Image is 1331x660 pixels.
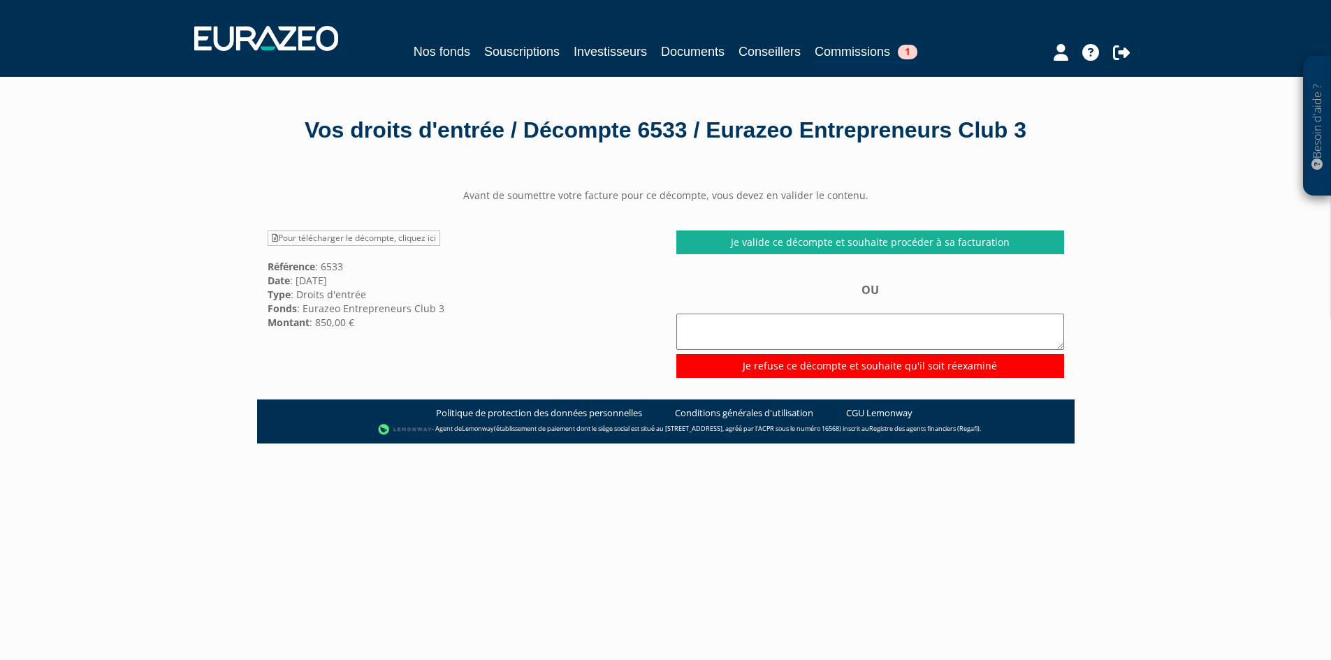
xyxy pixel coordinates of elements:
p: Besoin d'aide ? [1309,64,1325,189]
strong: Référence [268,260,315,273]
a: Investisseurs [574,42,647,61]
input: Je refuse ce décompte et souhaite qu'il soit réexaminé [676,354,1064,378]
strong: Fonds [268,302,297,315]
span: 1 [898,45,917,59]
a: Registre des agents financiers (Regafi) [869,424,980,433]
a: Je valide ce décompte et souhaite procéder à sa facturation [676,230,1064,254]
img: logo-lemonway.png [378,423,432,437]
a: Souscriptions [484,42,560,61]
div: : 6533 : [DATE] : Droits d'entrée : Eurazeo Entrepreneurs Club 3 : 850,00 € [257,230,666,330]
strong: Date [268,274,290,287]
a: Pour télécharger le décompte, cliquez ici [268,230,440,246]
a: Documents [661,42,725,61]
center: Avant de soumettre votre facture pour ce décompte, vous devez en valider le contenu. [257,189,1075,203]
div: - Agent de (établissement de paiement dont le siège social est situé au [STREET_ADDRESS], agréé p... [271,423,1061,437]
a: Commissions1 [815,42,917,64]
a: Conseillers [739,42,801,61]
strong: Type [268,288,291,301]
img: 1732889491-logotype_eurazeo_blanc_rvb.png [194,26,338,51]
div: Vos droits d'entrée / Décompte 6533 / Eurazeo Entrepreneurs Club 3 [268,115,1064,147]
a: Politique de protection des données personnelles [436,406,642,420]
a: CGU Lemonway [846,406,912,420]
strong: Montant [268,316,310,329]
a: Conditions générales d'utilisation [675,406,813,420]
a: Nos fonds [414,42,470,61]
a: Lemonway [462,424,494,433]
div: OU [676,282,1064,378]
